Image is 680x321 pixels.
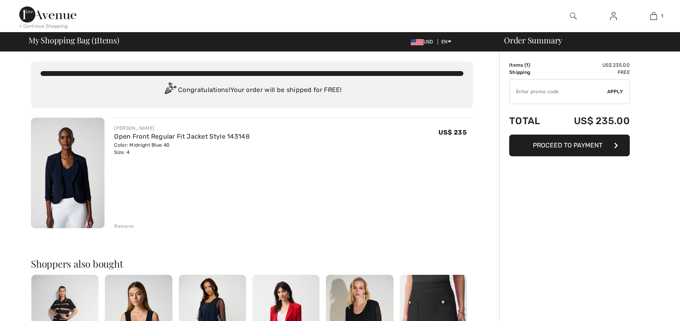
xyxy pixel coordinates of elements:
[604,11,623,21] a: Sign In
[411,39,436,45] span: USD
[661,12,663,20] span: 1
[570,11,577,21] img: search the website
[19,22,68,30] div: < Continue Shopping
[552,69,630,76] td: Free
[552,61,630,69] td: US$ 235.00
[31,259,473,268] h2: Shoppers also bought
[610,11,617,21] img: My Info
[650,11,657,21] img: My Bag
[634,11,673,21] a: 1
[114,133,250,140] a: Open Front Regular Fit Jacket Style 143148
[533,141,602,149] span: Proceed to Payment
[509,135,630,156] button: Proceed to Payment
[438,129,467,136] span: US$ 235
[509,69,552,76] td: Shipping
[94,34,97,45] span: 1
[411,39,424,45] img: US Dollar
[41,82,463,98] div: Congratulations! Your order will be shipped for FREE!
[31,118,104,228] img: Open Front Regular Fit Jacket Style 143148
[441,39,451,45] span: EN
[510,80,607,104] input: Promo code
[552,107,630,135] td: US$ 235.00
[494,36,675,44] div: Order Summary
[114,223,134,230] div: Remove
[19,6,76,22] img: 1ère Avenue
[114,141,250,156] div: Color: Midnight Blue 40 Size: 4
[509,61,552,69] td: Items ( )
[114,125,250,132] div: [PERSON_NAME]
[162,82,178,98] img: Congratulation2.svg
[29,36,119,44] span: My Shopping Bag ( Items)
[526,62,528,68] span: 1
[607,88,623,95] span: Apply
[509,107,552,135] td: Total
